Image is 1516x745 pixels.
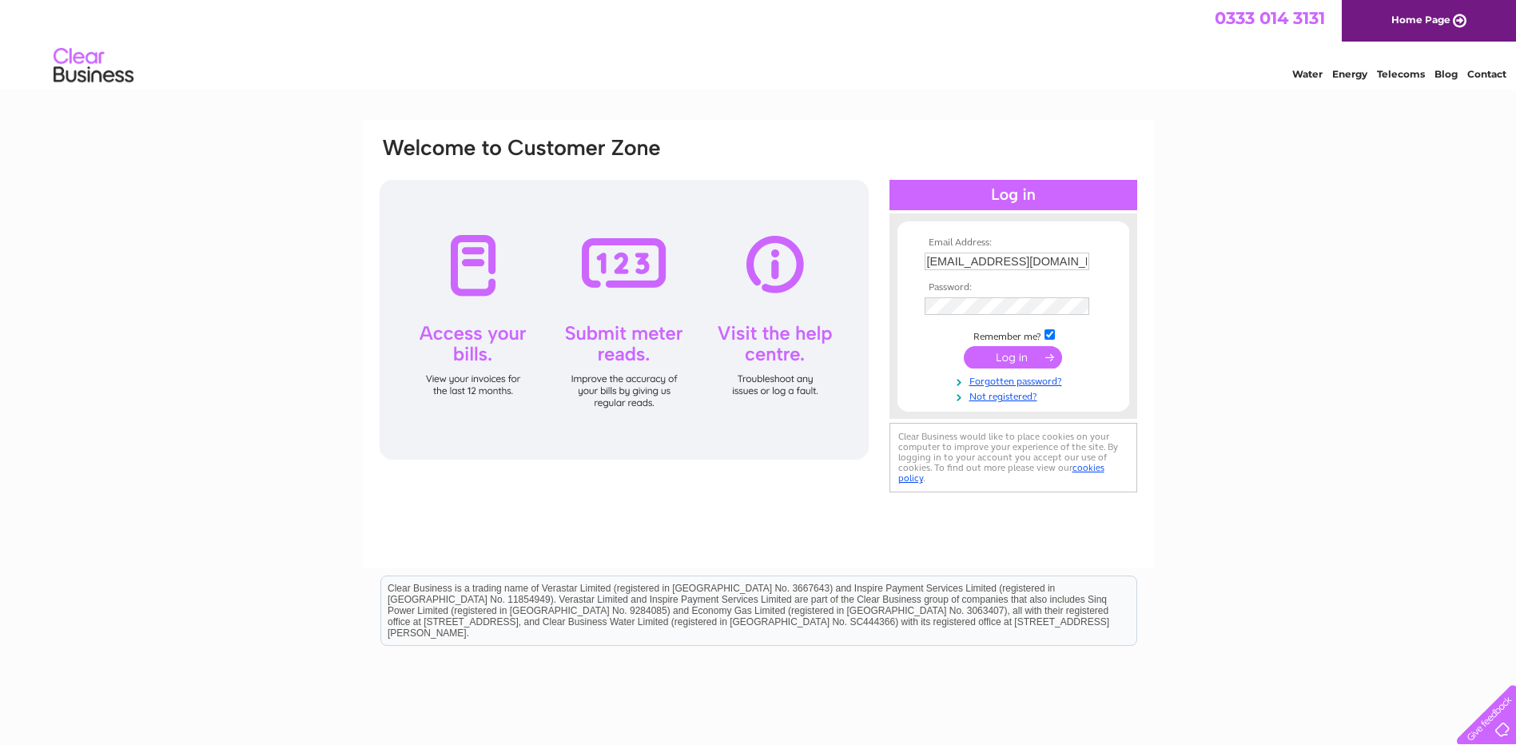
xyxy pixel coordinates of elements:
td: Remember me? [921,327,1106,343]
a: cookies policy [898,462,1104,484]
div: Clear Business is a trading name of Verastar Limited (registered in [GEOGRAPHIC_DATA] No. 3667643... [381,9,1136,78]
a: Blog [1434,68,1458,80]
th: Email Address: [921,237,1106,249]
img: logo.png [53,42,134,90]
a: Telecoms [1377,68,1425,80]
a: Energy [1332,68,1367,80]
a: Forgotten password? [925,372,1106,388]
a: 0333 014 3131 [1215,8,1325,28]
a: Not registered? [925,388,1106,403]
input: Submit [964,346,1062,369]
div: Clear Business would like to place cookies on your computer to improve your experience of the sit... [889,423,1137,492]
a: Water [1292,68,1323,80]
a: Contact [1467,68,1506,80]
th: Password: [921,282,1106,293]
